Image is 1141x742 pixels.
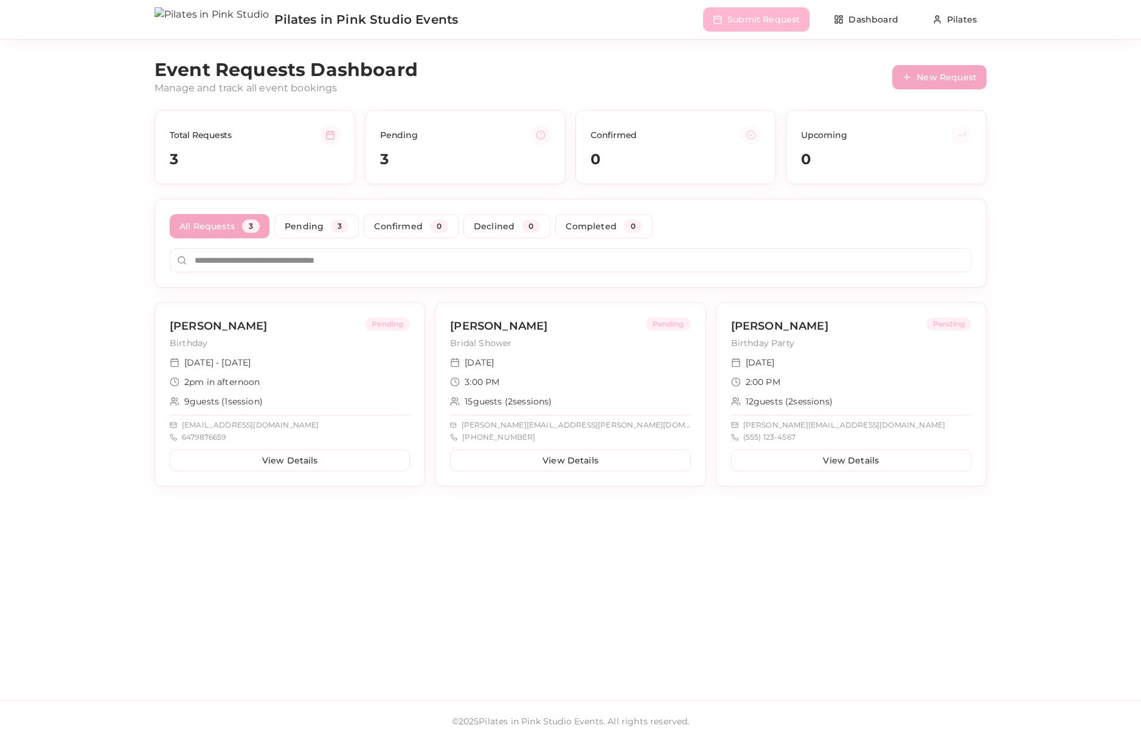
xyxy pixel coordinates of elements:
h1: Event Requests Dashboard [154,59,418,81]
div: 0 [801,150,971,169]
div: Pending [365,317,410,331]
span: 9 guests ( 1 session ) [184,395,263,407]
h3: [PERSON_NAME] [731,317,926,335]
div: Pending [926,317,971,331]
button: New Request [892,65,987,89]
div: 0 [430,220,448,233]
p: © 2025 Pilates in Pink Studio Events. All rights reserved. [154,715,987,727]
h3: [PERSON_NAME] [450,317,645,335]
span: (555) 123-4567 [743,432,796,442]
button: Completed0 [555,214,653,238]
span: [DATE] [746,356,775,369]
button: Declined0 [463,214,550,238]
div: 0 [591,150,761,169]
div: 0 [624,220,642,233]
span: 2:00 PM [746,376,780,388]
button: Confirmed0 [364,214,459,238]
button: Submit Request [703,7,810,32]
a: Pilates in Pink Studio Events [154,7,458,32]
div: Pending [380,129,418,141]
div: 3 [331,220,349,233]
button: Pilates [923,7,987,32]
span: [PERSON_NAME][EMAIL_ADDRESS][DOMAIN_NAME] [743,420,946,430]
p: Manage and track all event bookings [154,81,418,95]
span: [PHONE_NUMBER] [462,432,535,442]
button: View Details [450,449,690,471]
h3: [PERSON_NAME] [170,317,365,335]
img: Pilates in Pink Studio [154,7,269,32]
p: Bridal Shower [450,337,645,349]
span: Pilates in Pink Studio Events [274,11,459,28]
button: All Requests3 [170,214,269,238]
div: 3 [380,150,550,169]
div: 3 [242,220,260,233]
div: 3 [170,150,340,169]
button: Pending3 [274,214,359,238]
span: [DATE] [465,356,494,369]
span: 3:00 PM [465,376,499,388]
div: Confirmed [591,129,637,141]
button: Dashboard [824,7,907,32]
span: [EMAIL_ADDRESS][DOMAIN_NAME] [182,420,319,430]
button: View Details [731,449,971,471]
span: 15 guests ( 2 session s ) [465,395,552,407]
span: 12 guests ( 2 session s ) [746,395,833,407]
button: View Details [170,449,410,471]
div: Upcoming [801,129,847,141]
p: Birthday [170,337,365,349]
p: Birthday Party [731,337,926,349]
span: [DATE] - [DATE] [184,356,251,369]
span: 6479876659 [182,432,226,442]
span: 2pm in afternoon [184,376,260,388]
div: Pending [646,317,691,331]
div: 0 [522,220,540,233]
div: Total Requests [170,129,232,141]
span: [PERSON_NAME][EMAIL_ADDRESS][PERSON_NAME][DOMAIN_NAME] [462,420,691,430]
